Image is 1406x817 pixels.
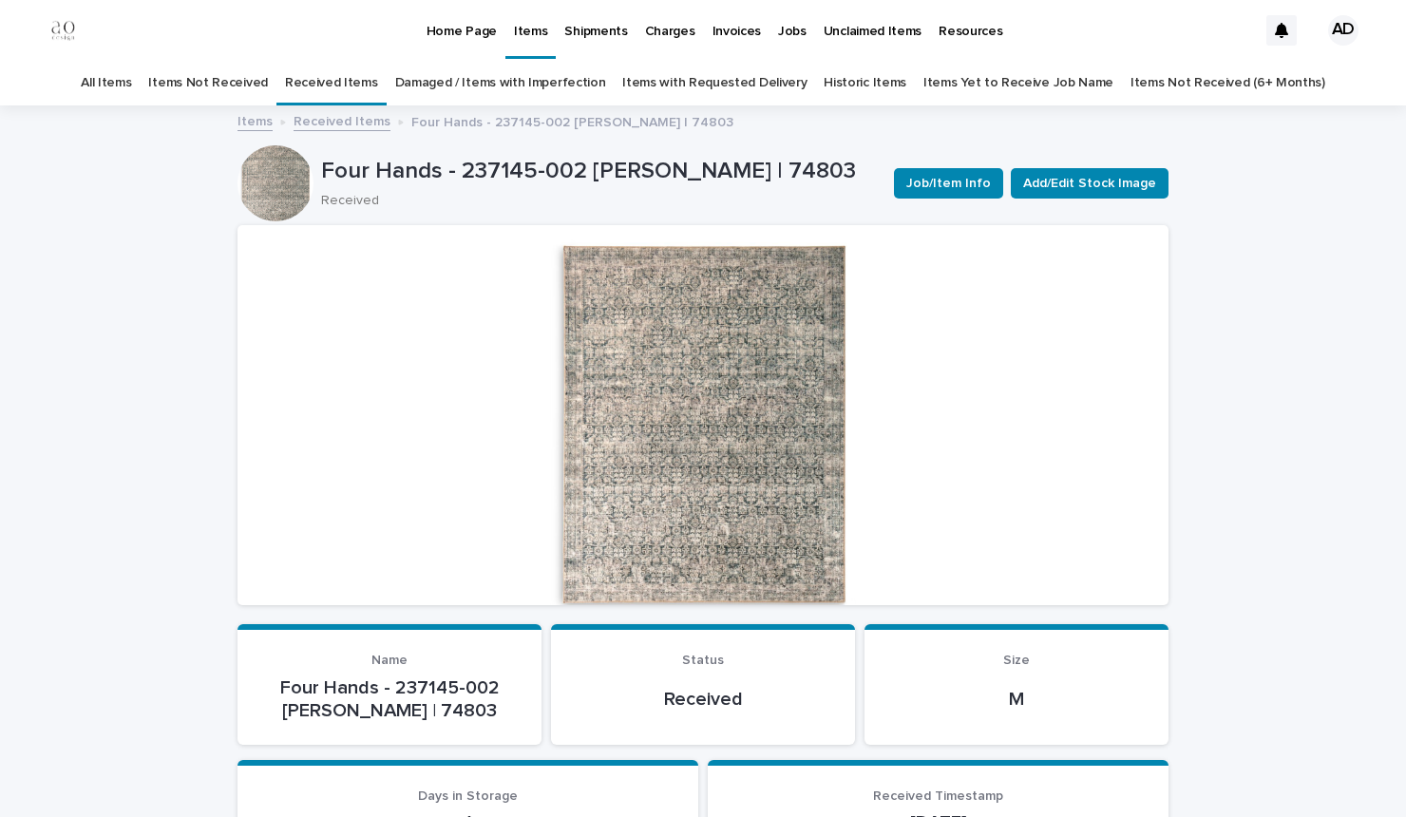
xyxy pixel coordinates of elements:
[371,654,408,667] span: Name
[1011,168,1168,199] button: Add/Edit Stock Image
[1003,654,1030,667] span: Size
[321,193,871,209] p: Received
[1328,15,1358,46] div: AD
[923,61,1113,105] a: Items Yet to Receive Job Name
[411,110,733,131] p: Four Hands - 237145-002 [PERSON_NAME] | 74803
[873,789,1003,803] span: Received Timestamp
[894,168,1003,199] button: Job/Item Info
[1023,174,1156,193] span: Add/Edit Stock Image
[622,61,807,105] a: Items with Requested Delivery
[321,158,879,185] p: Four Hands - 237145-002 [PERSON_NAME] | 74803
[887,688,1146,711] p: M
[574,688,832,711] p: Received
[237,109,273,131] a: Items
[824,61,906,105] a: Historic Items
[1130,61,1325,105] a: Items Not Received (6+ Months)
[285,61,378,105] a: Received Items
[418,789,518,803] span: Days in Storage
[81,61,131,105] a: All Items
[38,11,87,49] img: RRHUmBAjGrKkF7lgRvLQkFUYtIh75w7EvM6S3y9A6fI
[395,61,606,105] a: Damaged / Items with Imperfection
[148,61,267,105] a: Items Not Received
[682,654,724,667] span: Status
[906,174,991,193] span: Job/Item Info
[294,109,390,131] a: Received Items
[260,676,519,722] p: Four Hands - 237145-002 [PERSON_NAME] | 74803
